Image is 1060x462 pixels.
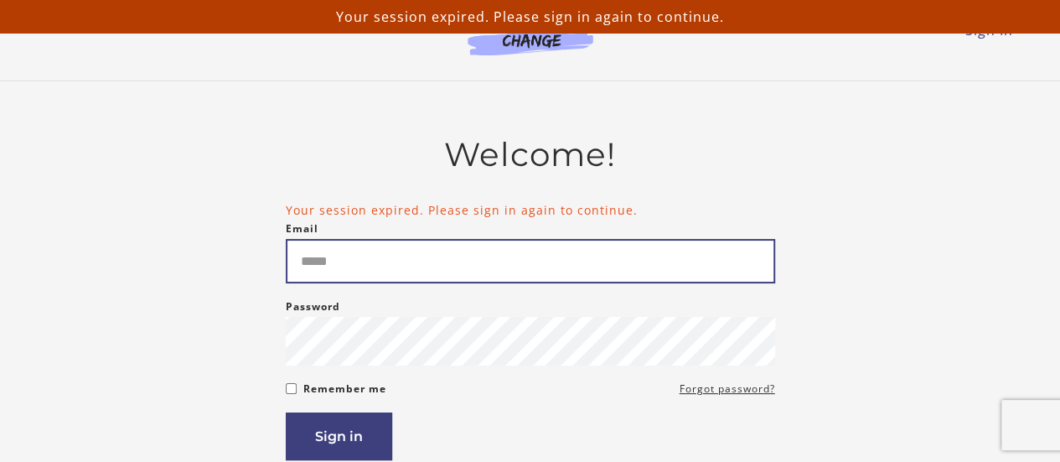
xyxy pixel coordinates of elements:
[286,135,775,174] h2: Welcome!
[286,201,775,219] li: Your session expired. Please sign in again to continue.
[303,379,386,399] label: Remember me
[7,7,1053,27] p: Your session expired. Please sign in again to continue.
[286,413,392,460] button: Sign in
[286,297,340,317] label: Password
[450,17,611,55] img: Agents of Change Logo
[286,219,318,239] label: Email
[680,379,775,399] a: Forgot password?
